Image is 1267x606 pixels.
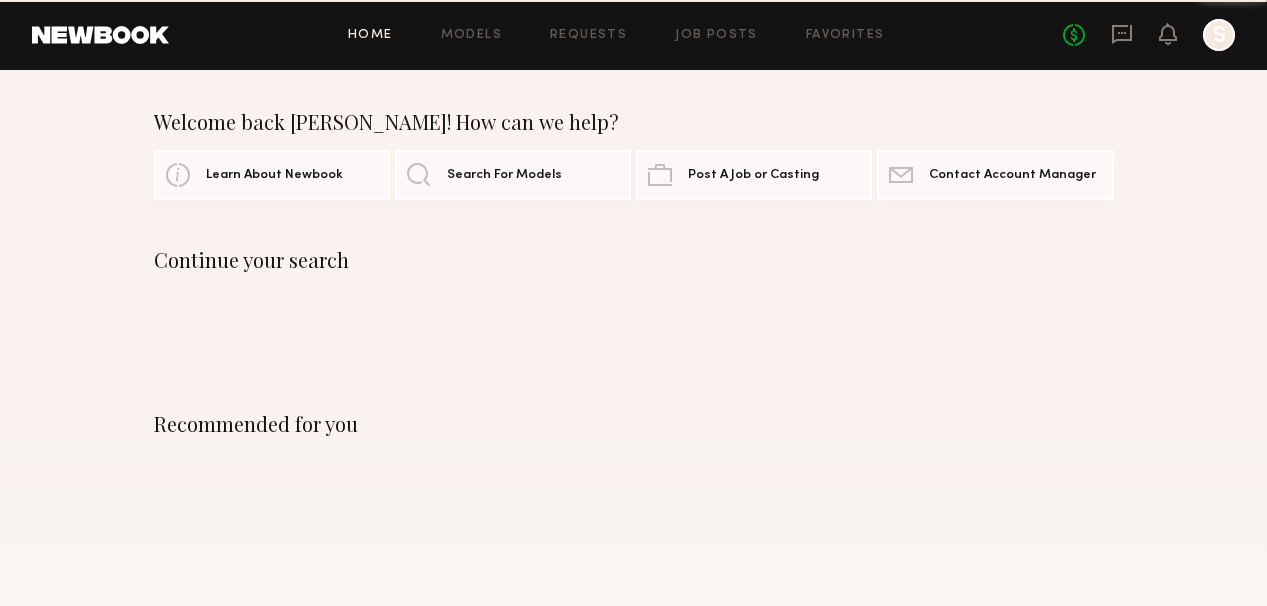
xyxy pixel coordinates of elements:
[348,29,393,42] a: Home
[550,29,627,42] a: Requests
[675,29,758,42] a: Job Posts
[1203,19,1235,51] a: S
[441,29,502,42] a: Models
[877,150,1113,200] a: Contact Account Manager
[929,169,1096,182] span: Contact Account Manager
[395,150,631,200] a: Search For Models
[447,169,562,182] span: Search For Models
[806,29,885,42] a: Favorites
[154,412,1114,436] div: Recommended for you
[154,150,390,200] a: Learn About Newbook
[636,150,872,200] a: Post A Job or Casting
[688,169,819,182] span: Post A Job or Casting
[154,248,1114,272] div: Continue your search
[206,169,343,182] span: Learn About Newbook
[154,110,1114,134] div: Welcome back [PERSON_NAME]! How can we help?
